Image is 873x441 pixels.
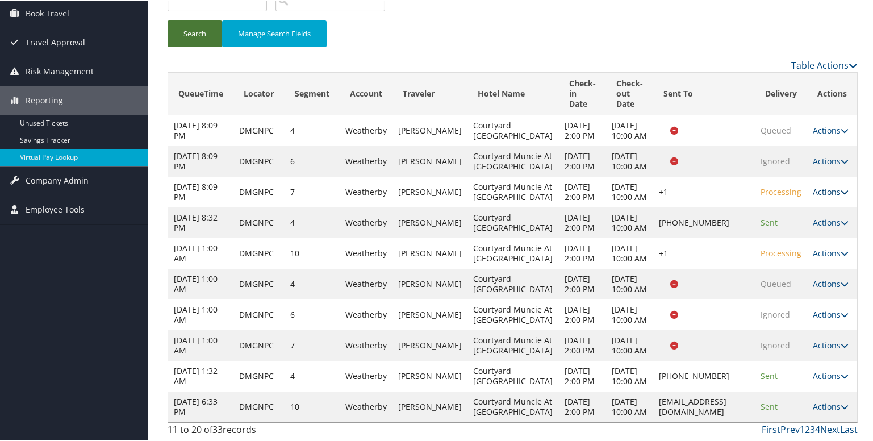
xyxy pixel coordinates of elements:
td: 7 [285,176,340,206]
a: Actions [813,277,849,288]
td: [DATE] 1:00 AM [168,298,233,329]
td: DMGNPC [233,237,284,268]
td: 10 [285,237,340,268]
td: [DATE] 10:00 AM [606,390,653,421]
span: Queued [761,277,791,288]
th: Account: activate to sort column ascending [340,72,392,114]
button: Search [168,19,222,46]
td: Weatherby [340,114,392,145]
td: Weatherby [340,237,392,268]
td: [EMAIL_ADDRESS][DOMAIN_NAME] [653,390,754,421]
td: 4 [285,206,340,237]
a: Actions [813,339,849,350]
td: Weatherby [340,176,392,206]
td: [DATE] 10:00 AM [606,145,653,176]
td: Weatherby [340,206,392,237]
span: Ignored [761,308,790,319]
span: Sent [761,216,778,227]
td: Weatherby [340,145,392,176]
td: DMGNPC [233,176,284,206]
td: 4 [285,268,340,298]
td: [PERSON_NAME] [392,390,467,421]
th: Hotel Name: activate to sort column ascending [467,72,558,114]
td: [PERSON_NAME] [392,298,467,329]
td: Weatherby [340,298,392,329]
th: Actions [807,72,857,114]
th: Traveler: activate to sort column ascending [392,72,467,114]
td: Weatherby [340,268,392,298]
a: Actions [813,155,849,165]
td: Courtyard Muncie At [GEOGRAPHIC_DATA] [467,176,558,206]
span: Ignored [761,339,790,350]
td: [DATE] 8:32 PM [168,206,233,237]
th: Locator: activate to sort column ascending [233,72,284,114]
td: [DATE] 1:00 AM [168,329,233,360]
td: DMGNPC [233,360,284,390]
th: QueueTime: activate to sort column ascending [168,72,233,114]
td: Weatherby [340,360,392,390]
span: Travel Approval [26,27,85,56]
a: 1 [800,422,805,435]
a: Prev [780,422,800,435]
td: DMGNPC [233,298,284,329]
td: [PERSON_NAME] [392,237,467,268]
td: [DATE] 2:00 PM [559,206,606,237]
a: 4 [815,422,820,435]
a: Actions [813,124,849,135]
td: [PERSON_NAME] [392,176,467,206]
td: [DATE] 10:00 AM [606,176,653,206]
span: 33 [212,422,223,435]
td: [DATE] 2:00 PM [559,145,606,176]
td: Courtyard [GEOGRAPHIC_DATA] [467,268,558,298]
td: [DATE] 10:00 AM [606,329,653,360]
a: Actions [813,400,849,411]
th: Check-in Date: activate to sort column ascending [559,72,606,114]
td: [PERSON_NAME] [392,360,467,390]
th: Delivery: activate to sort column ascending [755,72,807,114]
td: [PERSON_NAME] [392,114,467,145]
a: Actions [813,369,849,380]
td: DMGNPC [233,390,284,421]
td: DMGNPC [233,145,284,176]
td: [DATE] 1:32 AM [168,360,233,390]
span: Queued [761,124,791,135]
td: 7 [285,329,340,360]
td: [DATE] 1:00 AM [168,237,233,268]
td: Courtyard Muncie At [GEOGRAPHIC_DATA] [467,298,558,329]
a: 3 [810,422,815,435]
td: [DATE] 10:00 AM [606,206,653,237]
td: [DATE] 2:00 PM [559,329,606,360]
td: [DATE] 10:00 AM [606,360,653,390]
button: Manage Search Fields [222,19,327,46]
td: [DATE] 10:00 AM [606,268,653,298]
td: +1 [653,176,754,206]
a: 2 [805,422,810,435]
td: Courtyard [GEOGRAPHIC_DATA] [467,206,558,237]
td: [DATE] 8:09 PM [168,114,233,145]
td: 4 [285,114,340,145]
span: Sent [761,369,778,380]
a: Next [820,422,840,435]
td: [DATE] 1:00 AM [168,268,233,298]
span: Reporting [26,85,63,114]
td: [PERSON_NAME] [392,268,467,298]
a: Actions [813,308,849,319]
td: Courtyard Muncie At [GEOGRAPHIC_DATA] [467,329,558,360]
a: Actions [813,216,849,227]
td: [DATE] 10:00 AM [606,237,653,268]
td: 6 [285,298,340,329]
td: [PHONE_NUMBER] [653,206,754,237]
td: [DATE] 8:09 PM [168,176,233,206]
td: [DATE] 10:00 AM [606,298,653,329]
td: Courtyard Muncie At [GEOGRAPHIC_DATA] [467,237,558,268]
td: [DATE] 6:33 PM [168,390,233,421]
td: +1 [653,237,754,268]
span: Sent [761,400,778,411]
a: Last [840,422,858,435]
td: Courtyard [GEOGRAPHIC_DATA] [467,360,558,390]
span: Employee Tools [26,194,85,223]
td: DMGNPC [233,268,284,298]
a: Actions [813,247,849,257]
td: Courtyard [GEOGRAPHIC_DATA] [467,114,558,145]
td: Courtyard Muncie At [GEOGRAPHIC_DATA] [467,390,558,421]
